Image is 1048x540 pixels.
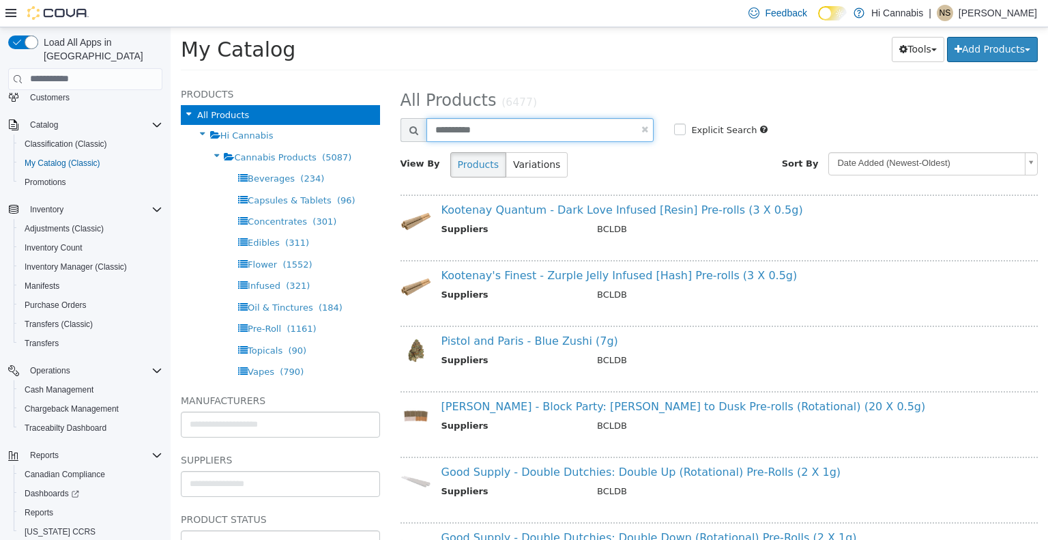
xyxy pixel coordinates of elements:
span: Adjustments (Classic) [25,223,104,234]
span: Adjustments (Classic) [19,221,162,237]
span: Topicals [77,318,112,328]
button: Reports [14,503,168,522]
button: Chargeback Management [14,399,168,418]
p: Hi Cannabis [871,5,923,21]
small: (6477) [331,69,366,81]
th: Suppliers [271,195,417,212]
span: Manifests [25,281,59,292]
span: My Catalog [10,10,125,34]
span: Reports [25,447,162,464]
span: Customers [30,92,70,103]
img: 150 [230,439,261,470]
span: (311) [115,210,139,221]
span: Traceabilty Dashboard [25,423,106,434]
td: BCLDB [416,392,854,409]
button: Inventory [25,201,69,218]
span: Classification (Classic) [19,136,162,152]
button: Add Products [776,10,867,35]
span: Edibles [77,210,109,221]
label: Explicit Search [517,96,586,110]
span: Purchase Orders [25,300,87,311]
span: Infused [77,253,110,264]
span: Transfers [25,338,59,349]
button: My Catalog (Classic) [14,154,168,173]
img: Cova [27,6,89,20]
h5: Product Status [10,484,209,500]
button: Operations [3,361,168,380]
span: Reports [25,507,53,518]
a: Good Supply - Double Dutchies: Double Down (Rotational) Pre-Rolls (2 X 1g) [271,504,686,517]
span: Traceabilty Dashboard [19,420,162,436]
span: Inventory Manager (Classic) [19,259,162,275]
td: BCLDB [416,195,854,212]
span: Reports [19,505,162,521]
span: Dashboards [25,488,79,499]
a: Traceabilty Dashboard [19,420,112,436]
span: Vapes [77,339,104,350]
a: Kootenay's Finest - Zurple Jelly Infused [Hash] Pre-rolls (3 X 0.5g) [271,242,627,255]
span: Capsules & Tablets [77,168,161,178]
span: All Products [230,63,326,83]
span: Concentrates [77,189,136,199]
button: Transfers (Classic) [14,315,168,334]
span: Operations [30,365,70,376]
span: Transfers (Classic) [25,319,93,330]
a: Date Added (Newest-Oldest) [658,125,867,148]
span: (5087) [151,125,181,135]
span: (301) [142,189,166,199]
span: Customers [25,89,162,106]
button: Inventory Count [14,238,168,257]
button: Inventory [3,200,168,219]
img: 150 [230,242,261,273]
img: 150 [230,505,261,535]
a: Purchase Orders [19,297,92,313]
a: Classification (Classic) [19,136,113,152]
span: Cash Management [19,382,162,398]
span: Cannabis Products [63,125,145,135]
span: My Catalog (Classic) [19,155,162,171]
a: Good Supply - Double Dutchies: Double Up (Rotational) Pre-Rolls (2 X 1g) [271,438,671,451]
span: Date Added (Newest-Oldest) [658,126,849,147]
span: (184) [148,275,172,285]
span: (321) [115,253,139,264]
div: Nicole Sunderman [937,5,953,21]
h5: Manufacturers [10,365,209,382]
button: Products [280,125,336,150]
button: Classification (Classic) [14,134,168,154]
span: Inventory Manager (Classic) [25,261,127,272]
img: 150 [230,308,261,339]
span: Chargeback Management [19,401,162,417]
button: Cash Management [14,380,168,399]
span: (1161) [116,296,145,307]
h5: Suppliers [10,425,209,441]
img: 150 [230,373,261,404]
span: Chargeback Management [25,403,119,414]
span: Canadian Compliance [19,466,162,483]
a: My Catalog (Classic) [19,155,106,171]
span: Catalog [30,119,58,130]
span: Promotions [25,177,66,188]
span: (234) [130,146,154,156]
button: Adjustments (Classic) [14,219,168,238]
span: Inventory Count [19,240,162,256]
a: Dashboards [19,485,85,502]
span: Operations [25,363,162,379]
span: Hi Cannabis [50,103,103,113]
span: Inventory [30,204,63,215]
button: Inventory Manager (Classic) [14,257,168,276]
span: Oil & Tinctures [77,275,143,285]
button: Operations [25,363,76,379]
button: Variations [335,125,397,150]
a: Adjustments (Classic) [19,221,109,237]
a: Transfers (Classic) [19,316,98,332]
input: Dark Mode [818,6,847,20]
span: (90) [117,318,136,328]
span: Promotions [19,174,162,190]
span: My Catalog (Classic) [25,158,100,169]
a: Reports [19,505,59,521]
button: Reports [3,446,168,465]
th: Suppliers [271,326,417,343]
span: Reports [30,450,59,461]
a: Inventory Manager (Classic) [19,259,132,275]
p: | [929,5,931,21]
